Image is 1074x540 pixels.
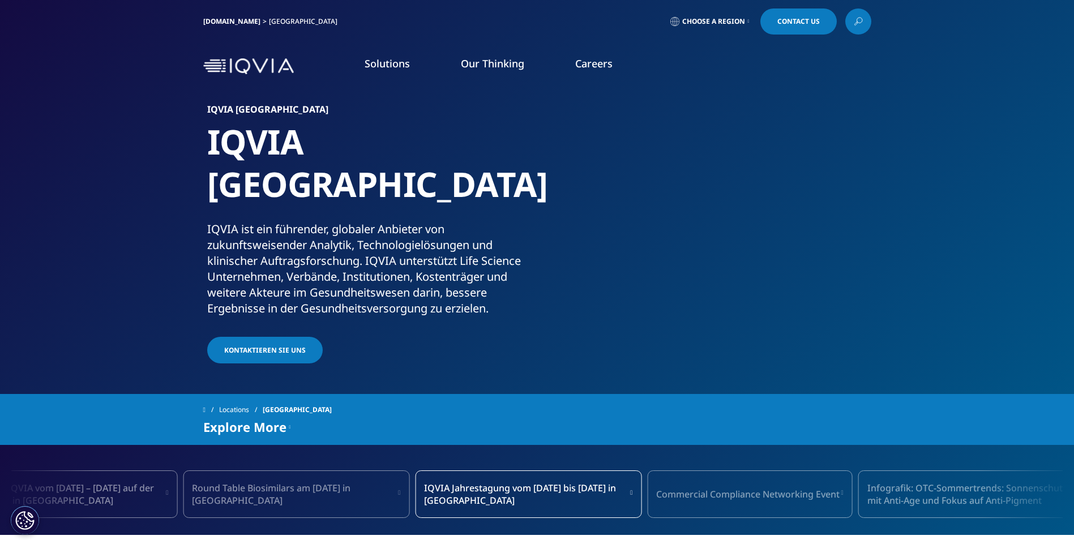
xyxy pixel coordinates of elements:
span: IQVIA Jahrestagung vom [DATE] bis [DATE] in [GEOGRAPHIC_DATA] [424,482,629,507]
div: [GEOGRAPHIC_DATA] [269,17,342,26]
span: Explore More [203,420,286,434]
a: [DOMAIN_NAME] [203,16,260,26]
span: Choose a Region [682,17,745,26]
span: Kontaktieren Sie uns [224,345,306,355]
span: [GEOGRAPHIC_DATA] [263,400,332,420]
a: IQVIA Jahrestagung vom [DATE] bis [DATE] in [GEOGRAPHIC_DATA] [415,470,641,518]
a: Round Table Biosimilars am [DATE] in [GEOGRAPHIC_DATA] [183,470,409,518]
a: Locations [219,400,263,420]
div: 2 / 16 [647,470,852,518]
a: Commercial Compliance Networking Event [647,470,852,518]
div: 16 / 16 [183,470,409,518]
div: 1 / 16 [415,470,641,518]
nav: Primary [298,40,871,93]
button: Cookie-Einstellungen [11,506,39,534]
a: Kontaktieren Sie uns [207,337,323,363]
h1: IQVIA [GEOGRAPHIC_DATA] [207,121,533,221]
a: Contact Us [760,8,837,35]
span: Contact Us [777,18,820,25]
img: 877_businesswoman-leading-meeting.jpg [564,105,867,331]
span: Commercial Compliance Networking Event [656,488,840,500]
a: Solutions [365,57,410,70]
h6: IQVIA [GEOGRAPHIC_DATA] [207,105,533,121]
span: Round Table Biosimilars am [DATE] in [GEOGRAPHIC_DATA] [192,482,397,507]
a: Our Thinking [461,57,524,70]
div: IQVIA ist ein führender, globaler Anbieter von zukunftsweisender Analytik, Technologielösungen un... [207,221,533,316]
a: Careers [575,57,613,70]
